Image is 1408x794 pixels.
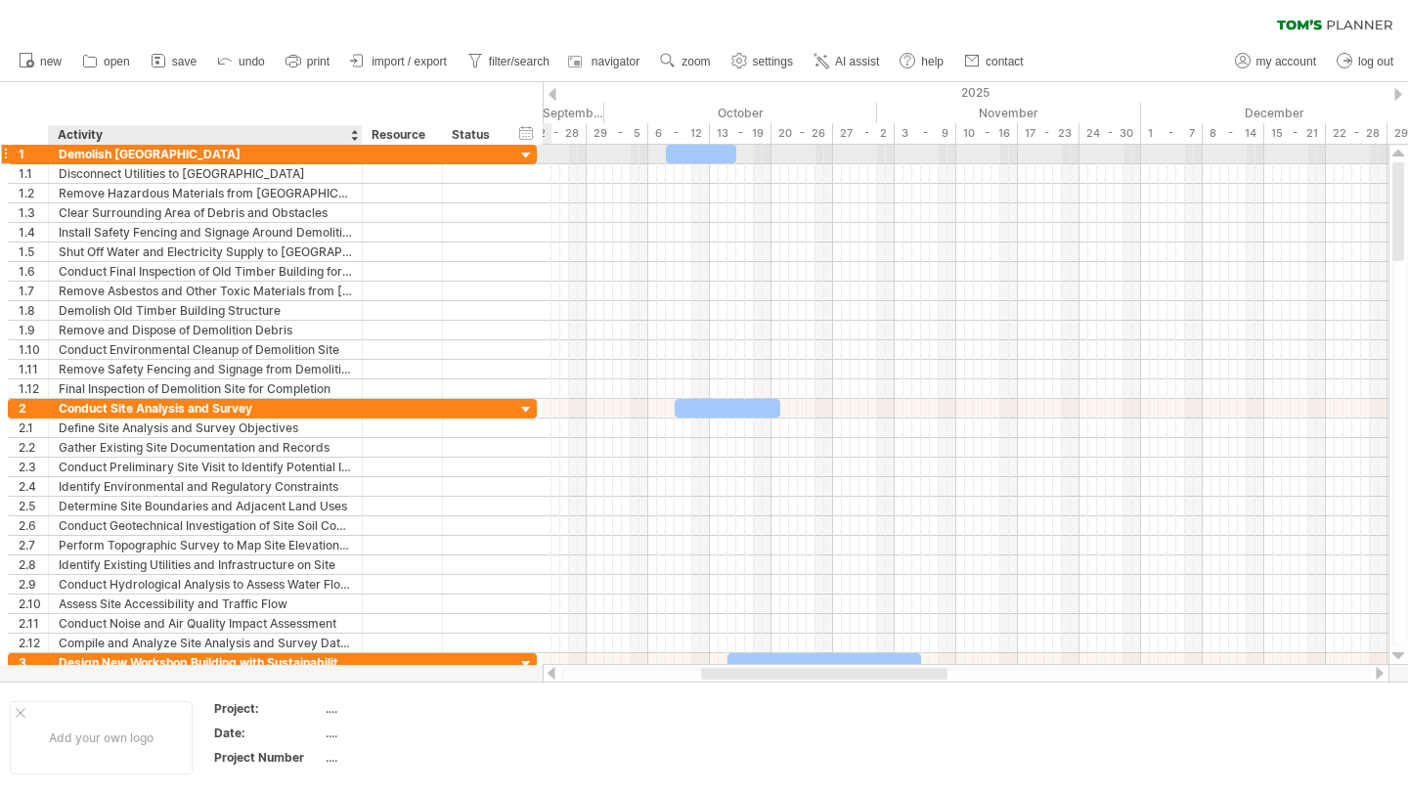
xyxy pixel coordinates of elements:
[726,49,799,74] a: settings
[895,49,949,74] a: help
[986,55,1024,68] span: contact
[326,700,490,717] div: ....
[489,55,550,68] span: filter/search
[809,49,885,74] a: AI assist
[239,55,265,68] span: undo
[19,360,48,378] div: 1.11
[59,145,352,163] div: Demolish [GEOGRAPHIC_DATA]
[895,123,956,144] div: 3 - 9
[19,399,48,418] div: 2
[59,399,352,418] div: Conduct Site Analysis and Survey
[19,243,48,261] div: 1.5
[281,49,335,74] a: print
[833,123,895,144] div: 27 - 2
[59,419,352,437] div: Define Site Analysis and Survey Objectives
[214,749,322,766] div: Project Number
[58,125,351,145] div: Activity
[59,379,352,398] div: Final Inspection of Demolition Site for Completion
[525,123,587,144] div: 22 - 28
[1332,49,1399,74] a: log out
[1079,123,1141,144] div: 24 - 30
[326,749,490,766] div: ....
[59,282,352,300] div: Remove Asbestos and Other Toxic Materials from [GEOGRAPHIC_DATA]
[59,203,352,222] div: Clear Surrounding Area of Debris and Obstacles
[19,164,48,183] div: 1.1
[1358,55,1393,68] span: log out
[19,575,48,594] div: 2.9
[59,321,352,339] div: Remove and Dispose of Demolition Debris
[59,595,352,613] div: Assess Site Accessibility and Traffic Flow
[19,536,48,554] div: 2.7
[682,55,710,68] span: zoom
[565,49,645,74] a: navigator
[59,516,352,535] div: Conduct Geotechnical Investigation of Site Soil Conditions
[326,725,490,741] div: ....
[655,49,716,74] a: zoom
[648,123,710,144] div: 6 - 12
[59,243,352,261] div: Shut Off Water and Electricity Supply to [GEOGRAPHIC_DATA]
[212,49,271,74] a: undo
[921,55,944,68] span: help
[77,49,136,74] a: open
[59,477,352,496] div: Identify Environmental and Regulatory Constraints
[19,555,48,574] div: 2.8
[59,438,352,457] div: Gather Existing Site Documentation and Records
[214,700,322,717] div: Project:
[19,497,48,515] div: 2.5
[59,555,352,574] div: Identify Existing Utilities and Infrastructure on Site
[40,55,62,68] span: new
[19,184,48,202] div: 1.2
[19,516,48,535] div: 2.6
[59,653,352,672] div: Design New Workshop Building with Sustainability Focus
[307,55,330,68] span: print
[59,575,352,594] div: Conduct Hydrological Analysis to Assess Water Flow and Drainage
[59,458,352,476] div: Conduct Preliminary Site Visit to Identify Potential Issues
[104,55,130,68] span: open
[592,55,639,68] span: navigator
[452,125,495,145] div: Status
[462,49,555,74] a: filter/search
[59,536,352,554] div: Perform Topographic Survey to Map Site Elevations and Features
[587,123,648,144] div: 29 - 5
[19,477,48,496] div: 2.4
[10,701,193,774] div: Add your own logo
[19,653,48,672] div: 3
[59,497,352,515] div: Determine Site Boundaries and Adjacent Land Uses
[59,614,352,633] div: Conduct Noise and Air Quality Impact Assessment
[956,123,1018,144] div: 10 - 16
[19,145,48,163] div: 1
[59,634,352,652] div: Compile and Analyze Site Analysis and Survey Data for Reporting
[372,55,447,68] span: import / export
[753,55,793,68] span: settings
[771,123,833,144] div: 20 - 26
[1230,49,1322,74] a: my account
[59,360,352,378] div: Remove Safety Fencing and Signage from Demolition Site
[14,49,67,74] a: new
[604,103,877,123] div: October 2025
[59,164,352,183] div: Disconnect Utilities to [GEOGRAPHIC_DATA]
[710,123,771,144] div: 13 - 19
[19,301,48,320] div: 1.8
[19,262,48,281] div: 1.6
[59,262,352,281] div: Conduct Final Inspection of Old Timber Building for Hidden Hazards
[19,458,48,476] div: 2.3
[214,725,322,741] div: Date:
[19,614,48,633] div: 2.11
[345,49,453,74] a: import / export
[146,49,202,74] a: save
[877,103,1141,123] div: November 2025
[1264,123,1326,144] div: 15 - 21
[1141,123,1203,144] div: 1 - 7
[835,55,879,68] span: AI assist
[19,419,48,437] div: 2.1
[59,184,352,202] div: Remove Hazardous Materials from [GEOGRAPHIC_DATA]
[59,340,352,359] div: Conduct Environmental Cleanup of Demolition Site
[19,321,48,339] div: 1.9
[19,595,48,613] div: 2.10
[19,203,48,222] div: 1.3
[1018,123,1079,144] div: 17 - 23
[19,340,48,359] div: 1.10
[59,301,352,320] div: Demolish Old Timber Building Structure
[19,634,48,652] div: 2.12
[1326,123,1387,144] div: 22 - 28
